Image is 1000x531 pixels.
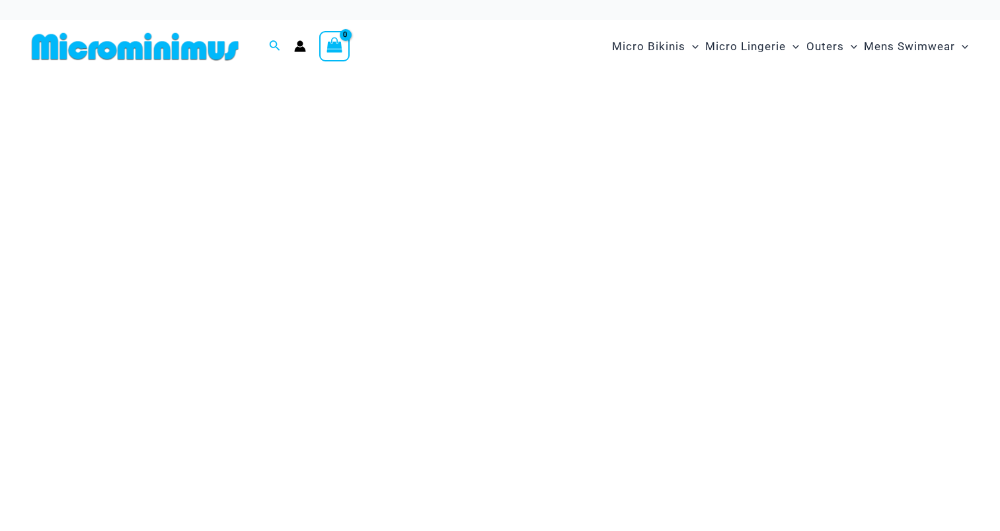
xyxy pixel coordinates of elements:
[864,30,955,63] span: Mens Swimwear
[612,30,685,63] span: Micro Bikinis
[803,26,861,67] a: OutersMenu ToggleMenu Toggle
[609,26,702,67] a: Micro BikinisMenu ToggleMenu Toggle
[786,30,799,63] span: Menu Toggle
[844,30,857,63] span: Menu Toggle
[26,32,244,61] img: MM SHOP LOGO FLAT
[269,38,281,55] a: Search icon link
[319,31,350,61] a: View Shopping Cart, empty
[861,26,972,67] a: Mens SwimwearMenu ToggleMenu Toggle
[705,30,786,63] span: Micro Lingerie
[955,30,968,63] span: Menu Toggle
[702,26,802,67] a: Micro LingerieMenu ToggleMenu Toggle
[294,40,306,52] a: Account icon link
[607,24,974,69] nav: Site Navigation
[685,30,699,63] span: Menu Toggle
[806,30,844,63] span: Outers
